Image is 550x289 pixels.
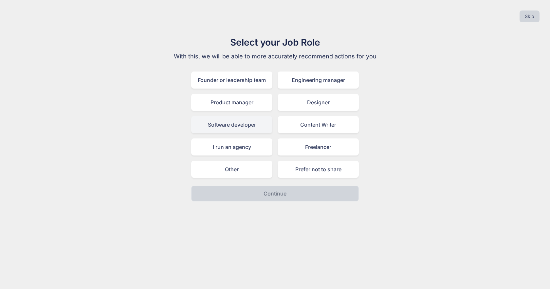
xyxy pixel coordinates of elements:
[278,116,359,133] div: Content Writer
[191,186,359,201] button: Continue
[278,161,359,178] div: Prefer not to share
[278,138,359,155] div: Freelancer
[191,138,272,155] div: I run an agency
[165,52,385,61] p: With this, we will be able to more accurately recommend actions for you
[191,94,272,111] div: Product manager
[165,35,385,49] h1: Select your Job Role
[264,190,286,197] p: Continue
[520,10,540,22] button: Skip
[278,94,359,111] div: Designer
[191,116,272,133] div: Software developer
[191,161,272,178] div: Other
[278,72,359,89] div: Engineering manager
[191,72,272,89] div: Founder or leadership team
